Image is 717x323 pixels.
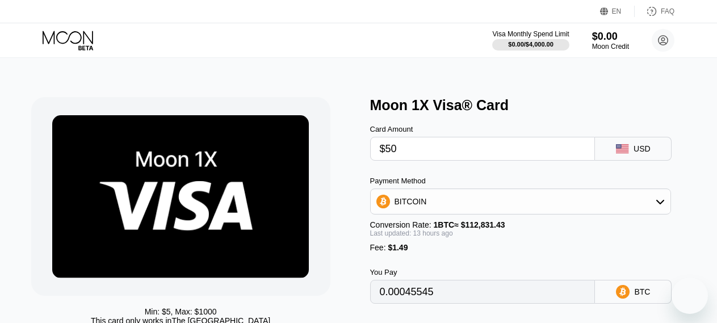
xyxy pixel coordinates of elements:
div: FAQ [661,7,674,15]
div: Payment Method [370,177,672,185]
div: $0.00Moon Credit [592,31,629,51]
div: EN [600,6,635,17]
div: Min: $ 5 , Max: $ 1000 [145,307,217,316]
iframe: Button to launch messaging window [672,278,708,314]
input: $0.00 [380,137,586,160]
span: 1 BTC ≈ $112,831.43 [434,220,505,229]
div: Card Amount [370,125,596,133]
div: Conversion Rate: [370,220,672,229]
span: $1.49 [388,243,408,252]
div: Visa Monthly Spend Limit$0.00/$4,000.00 [492,30,569,51]
div: EN [612,7,622,15]
div: $0.00 [592,31,629,43]
div: Last updated: 13 hours ago [370,229,672,237]
div: FAQ [635,6,674,17]
div: BITCOIN [371,190,671,213]
div: You Pay [370,268,596,276]
div: Moon Credit [592,43,629,51]
div: Visa Monthly Spend Limit [492,30,569,38]
div: BITCOIN [395,197,427,206]
div: USD [634,144,651,153]
div: $0.00 / $4,000.00 [508,41,554,48]
div: Moon 1X Visa® Card [370,97,698,114]
div: BTC [634,287,650,296]
div: Fee : [370,243,672,252]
